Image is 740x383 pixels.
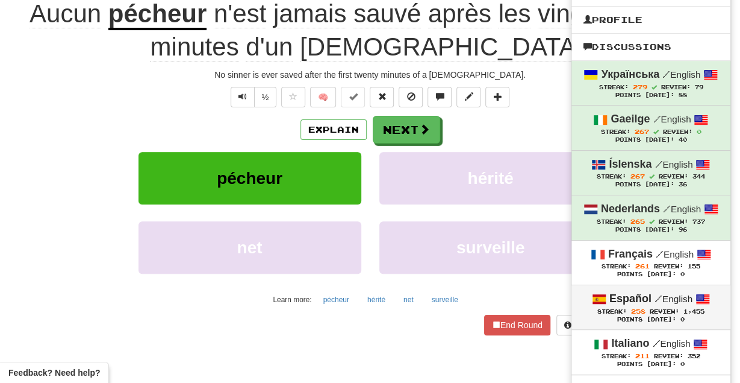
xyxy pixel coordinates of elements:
button: surveille [379,221,602,274]
span: 737 [692,218,705,225]
span: Open feedback widget [8,367,100,379]
strong: Français [608,248,653,260]
span: Streak: [597,218,626,225]
button: Play sentence audio (ctl+space) [231,87,255,107]
span: 258 [631,308,645,315]
div: No sinner is ever saved after the first twenty minutes of a [DEMOGRAPHIC_DATA]. [27,69,714,81]
a: Українська /English Streak: 279 Review: 79 Points [DATE]: 88 [571,61,730,105]
span: minutes [150,33,238,62]
button: ½ [254,87,277,107]
div: Text-to-speech controls [228,87,277,107]
span: Streak includes today. [649,174,654,179]
button: Reset to 0% Mastered (alt+r) [370,87,394,107]
small: English [663,204,701,214]
span: Review: [654,353,683,359]
span: Streak: [597,173,626,180]
span: Review: [650,308,679,315]
div: Points [DATE]: 0 [583,361,718,369]
span: 0 [696,128,701,135]
button: hérité [361,291,392,309]
a: Profile [571,12,730,28]
button: Set this sentence to 100% Mastered (alt+m) [341,87,365,107]
div: Points [DATE]: 40 [583,136,718,144]
button: pécheur [317,291,356,309]
button: pécheur [138,152,361,204]
div: Points [DATE]: 0 [583,271,718,279]
span: Streak: [602,353,631,359]
strong: Nederlands [601,203,660,215]
span: 267 [634,128,648,135]
strong: Українська [601,68,659,80]
button: Discuss sentence (alt+u) [428,87,452,107]
small: English [656,249,694,259]
a: Español /English Streak: 258 Review: 1,455 Points [DATE]: 0 [571,285,730,329]
button: surveille [425,291,465,309]
button: End Round [484,315,550,335]
button: Explain [300,119,367,140]
span: Streak includes today. [653,129,658,135]
div: Points [DATE]: 36 [583,181,718,189]
small: English [652,338,690,349]
div: Points [DATE]: 96 [583,226,718,234]
span: Streak: [599,84,628,90]
div: Points [DATE]: 88 [583,92,718,100]
strong: Íslenska [609,158,651,170]
span: / [662,69,670,80]
span: / [652,338,660,349]
span: Review: [654,263,683,270]
a: Íslenska /English Streak: 267 Review: 344 Points [DATE]: 36 [571,151,730,195]
button: Help! [556,315,599,335]
button: Next [373,116,440,144]
span: 344 [692,173,705,180]
span: Streak: [597,308,627,315]
span: 79 [694,84,703,90]
span: Streak includes today. [649,219,654,224]
a: Discussions [571,39,730,55]
a: Gaeilge /English Streak: 267 Review: 0 Points [DATE]: 40 [571,106,730,150]
span: Review: [662,128,692,135]
span: / [653,113,661,124]
span: hérité [467,169,513,188]
span: / [656,248,664,259]
span: 267 [630,173,645,180]
small: English [654,294,692,304]
span: 155 [688,263,700,270]
span: net [237,238,263,257]
span: surveille [456,238,525,257]
button: Edit sentence (alt+d) [456,87,480,107]
span: pécheur [217,169,282,188]
span: / [654,293,662,304]
span: Streak: [602,263,631,270]
small: Learn more: [273,296,311,304]
span: / [663,203,671,214]
span: Streak includes today. [651,84,656,90]
span: 265 [630,218,645,225]
small: English [654,159,692,169]
button: Add to collection (alt+a) [485,87,509,107]
button: net [138,221,361,274]
small: English [662,69,700,80]
span: 352 [688,353,700,359]
button: Favorite sentence (alt+f) [281,87,305,107]
span: 211 [635,352,650,359]
span: Review: [661,84,690,90]
strong: Italiano [611,337,649,349]
span: Review: [659,173,688,180]
span: 261 [635,262,650,270]
a: Italiano /English Streak: 211 Review: 352 Points [DATE]: 0 [571,330,730,374]
button: 🧠 [310,87,336,107]
span: Review: [659,218,688,225]
button: Ignore sentence (alt+i) [399,87,423,107]
span: / [654,159,662,169]
span: d'un [246,33,293,62]
span: 279 [632,83,647,90]
small: English [653,114,691,124]
a: Nederlands /English Streak: 265 Review: 737 Points [DATE]: 96 [571,195,730,239]
div: Points [DATE]: 0 [583,316,718,324]
button: net [397,291,420,309]
a: Français /English Streak: 261 Review: 155 Points [DATE]: 0 [571,241,730,285]
span: [DEMOGRAPHIC_DATA] [300,33,583,62]
span: Streak: [600,128,630,135]
strong: Español [609,293,651,305]
strong: Gaeilge [611,113,650,125]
